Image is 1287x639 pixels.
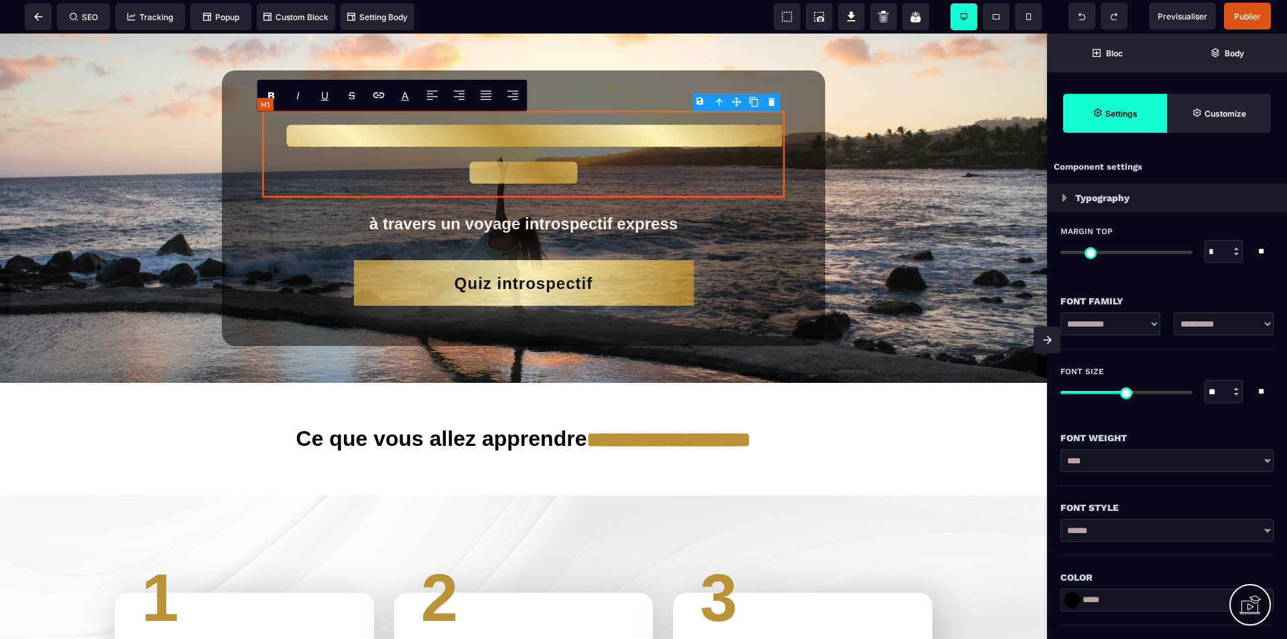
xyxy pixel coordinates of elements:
span: Popup [203,12,239,22]
strong: Settings [1105,109,1138,119]
span: Open Layer Manager [1167,34,1287,72]
span: View components [774,3,800,30]
label: Font color [402,89,409,102]
span: Previsualiser [1158,11,1207,21]
h1: Ce que vous allez apprendre [10,386,1037,425]
span: Underline [312,80,339,110]
strong: Customize [1205,109,1246,119]
i: I [296,89,300,102]
span: Bold [258,80,285,110]
span: SEO [70,12,98,22]
b: B [267,89,275,102]
span: Setting Body [347,12,408,22]
span: Open Style Manager [1167,94,1271,133]
span: Align Right [499,80,526,110]
div: Font Family [1060,293,1274,309]
button: Quiz introspectif [354,227,694,272]
img: loading [1062,194,1067,202]
span: Tracking [127,12,173,22]
h2: à travers un voyage introspectif express [262,174,785,207]
span: Align Justify [473,80,499,110]
strong: Bloc [1106,48,1123,58]
span: Preview [1149,3,1216,30]
h1: 1 [141,519,347,609]
div: Font Style [1060,500,1274,516]
p: Typography [1075,190,1129,206]
span: Publier [1234,11,1261,21]
span: Settings [1063,94,1167,133]
span: Custom Block [263,12,328,22]
span: Screenshot [806,3,833,30]
div: Color [1060,569,1274,585]
span: Open Blocks [1047,34,1167,72]
span: Align Left [419,80,446,110]
div: Font Weight [1060,430,1274,446]
strong: Body [1225,48,1244,58]
span: Italic [285,80,312,110]
span: Margin Top [1060,226,1113,237]
h1: 3 [700,519,906,609]
span: Link [365,80,392,110]
span: Align Center [446,80,473,110]
span: Strike-through [339,80,365,110]
div: Component settings [1047,154,1287,180]
s: S [349,89,355,102]
span: Font Size [1060,366,1104,377]
h1: 2 [421,519,627,609]
p: A [402,89,409,102]
u: U [321,89,328,102]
